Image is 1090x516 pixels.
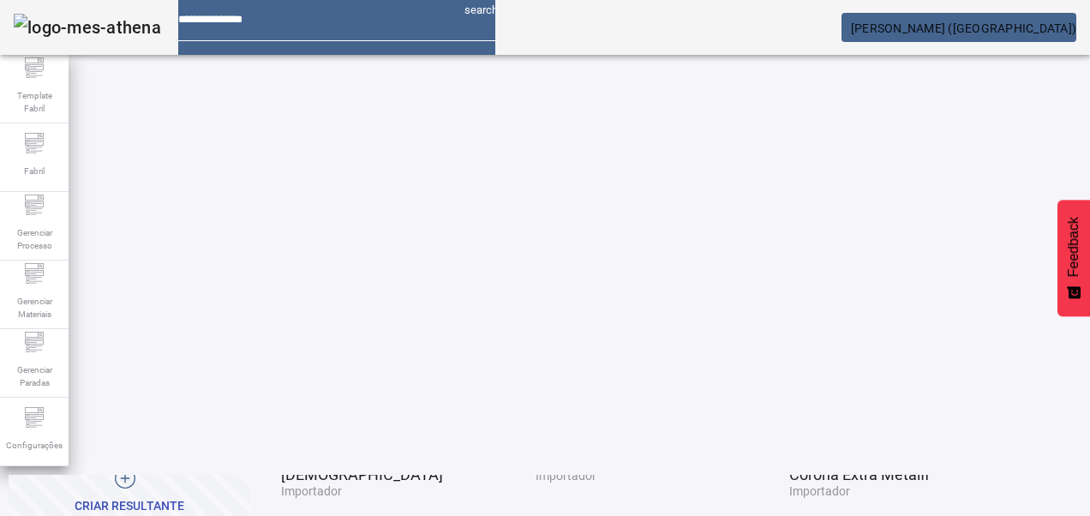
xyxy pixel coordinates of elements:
span: Feedback [1066,217,1081,277]
div: CRIAR RESULTANTE [75,498,184,515]
span: Configurações [1,434,68,457]
span: Importador [536,469,596,483]
span: [PERSON_NAME] ([GEOGRAPHIC_DATA]) [851,21,1076,35]
span: Fabril [19,159,50,183]
span: Gerenciar Paradas [9,358,60,394]
span: Template Fabril [9,84,60,120]
img: logo-mes-athena [14,14,161,41]
span: Gerenciar Processo [9,221,60,257]
button: Feedback - Mostrar pesquisa [1057,200,1090,316]
span: Gerenciar Materiais [9,290,60,326]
